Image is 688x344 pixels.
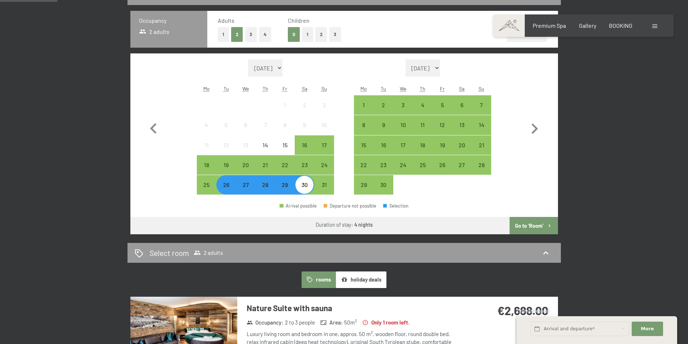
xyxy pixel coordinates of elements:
div: Fri Sep 05 2025 [432,95,452,115]
div: Sun Sep 14 2025 [472,115,491,135]
abbr: Sunday [479,86,484,92]
button: Go to ‘Room’ [510,217,558,234]
div: Thu Aug 14 2025 [256,135,275,155]
div: 1 [355,102,373,120]
div: Arrival possible [295,135,314,155]
div: Arrival possible [432,115,452,135]
div: Arrival not possible [314,95,334,115]
div: Arrival possible [295,155,314,175]
strong: Area : [320,319,343,326]
div: Wed Sep 10 2025 [393,115,413,135]
div: Fri Sep 12 2025 [432,115,452,135]
div: 9 [295,122,313,140]
div: Fri Aug 29 2025 [275,175,295,195]
div: Sun Sep 07 2025 [472,95,491,115]
button: holiday deals [336,271,386,288]
abbr: Saturday [302,86,307,92]
div: Mon Aug 25 2025 [197,175,216,195]
div: Wed Aug 13 2025 [236,135,255,155]
abbr: Thursday [420,86,425,92]
div: Arrival possible [472,115,491,135]
div: Arrival possible [236,175,255,195]
div: 7 [472,102,490,120]
div: Fri Sep 26 2025 [432,155,452,175]
div: Thu Aug 07 2025 [256,115,275,135]
div: 15 [355,142,373,160]
h3: Occupancy [139,17,199,25]
abbr: Saturday [459,86,464,92]
button: 4 [259,27,271,42]
div: 21 [472,142,490,160]
div: 24 [394,162,412,180]
span: 2 adults [139,28,170,36]
div: Wed Sep 17 2025 [393,135,413,155]
strong: Only 1 room left. [362,319,410,326]
div: Tue Aug 12 2025 [216,135,236,155]
div: Arrival possible [413,155,432,175]
div: 13 [453,122,471,140]
div: 28 [472,162,490,180]
div: 11 [198,142,216,160]
div: 6 [453,102,471,120]
abbr: Tuesday [224,86,229,92]
div: 6 [237,122,255,140]
div: Arrival possible [472,135,491,155]
div: 15 [276,142,294,160]
div: 7 [256,122,274,140]
div: Arrival possible [314,175,334,195]
div: Arrival possible [374,155,393,175]
span: Adults [218,17,234,24]
div: 26 [433,162,451,180]
span: 50 m² [344,319,357,326]
div: Arrival possible [354,95,373,115]
div: Mon Sep 29 2025 [354,175,373,195]
span: Children [288,17,310,24]
button: 0 [288,27,300,42]
div: Arrival possible [472,95,491,115]
div: Arrival possible [374,175,393,195]
strong: €2,688.00 [497,304,548,317]
div: Wed Sep 24 2025 [393,155,413,175]
span: Gallery [579,22,596,29]
button: 3 [329,27,341,42]
div: Arrival possible [280,204,317,208]
button: Next month [524,59,545,195]
div: Departure not possible [324,204,376,208]
div: 16 [375,142,393,160]
div: Wed Aug 06 2025 [236,115,255,135]
div: 9 [375,122,393,140]
div: 10 [315,122,333,140]
div: Arrival possible [393,155,413,175]
div: 12 [217,142,235,160]
div: Arrival possible [354,115,373,135]
div: Thu Sep 11 2025 [413,115,432,135]
div: Wed Aug 20 2025 [236,155,255,175]
div: 5 [433,102,451,120]
span: 2 to 3 people [285,319,315,326]
div: Arrival not possible [256,115,275,135]
div: Arrival not possible [216,115,236,135]
div: Tue Sep 16 2025 [374,135,393,155]
div: Mon Aug 04 2025 [197,115,216,135]
div: Sat Sep 20 2025 [452,135,472,155]
div: Mon Sep 08 2025 [354,115,373,135]
div: Arrival not possible [197,115,216,135]
div: 17 [315,142,333,160]
a: BOOKING [609,22,632,29]
div: Arrival possible [374,95,393,115]
div: 11 [414,122,432,140]
h3: Nature Suite with sauna [247,302,462,314]
abbr: Wednesday [242,86,249,92]
span: 2 adults [194,249,223,256]
div: Sun Aug 31 2025 [314,175,334,195]
div: 28 [256,182,274,200]
div: Arrival possible [256,155,275,175]
div: Arrival possible [197,155,216,175]
div: 3 [315,102,333,120]
div: Arrival not possible [275,95,295,115]
div: 29 [355,182,373,200]
div: 22 [276,162,294,180]
div: Wed Sep 03 2025 [393,95,413,115]
button: rooms [302,271,336,288]
div: Arrival not possible [216,135,236,155]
